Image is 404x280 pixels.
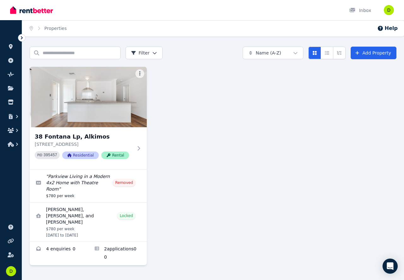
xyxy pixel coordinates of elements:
[30,203,147,242] a: View details for Zack Prebble, Anita Imeson, and Samuel Fleming
[351,47,396,59] a: Add Property
[349,7,371,14] div: Inbox
[30,67,147,169] a: 38 Fontana Lp, Alkimos38 Fontana Lp, Alkimos[STREET_ADDRESS]PID 395457ResidentialRental
[135,69,144,78] button: More options
[243,47,303,59] button: Name (A-Z)
[37,153,42,157] small: PID
[256,50,281,56] span: Name (A-Z)
[384,5,394,15] img: Dhavalkumar
[383,259,398,274] div: Open Intercom Messenger
[308,47,346,59] div: View options
[45,26,67,31] a: Properties
[6,266,16,276] img: Dhavalkumar
[35,141,133,147] p: [STREET_ADDRESS]
[10,5,53,15] img: RentBetter
[30,242,88,265] a: Enquiries for 38 Fontana Lp, Alkimos
[35,132,133,141] h3: 38 Fontana Lp, Alkimos
[30,67,147,127] img: 38 Fontana Lp, Alkimos
[88,242,147,265] a: Applications for 38 Fontana Lp, Alkimos
[30,169,147,202] a: Edit listing: Parkview Living in a Modern 4x2 Home with Theatre Room
[126,47,163,59] button: Filter
[308,47,321,59] button: Card view
[321,47,333,59] button: Compact list view
[62,151,99,159] span: Residential
[131,50,150,56] span: Filter
[44,153,57,157] code: 395457
[377,25,398,32] button: Help
[22,20,74,37] nav: Breadcrumb
[101,151,129,159] span: Rental
[333,47,346,59] button: Expanded list view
